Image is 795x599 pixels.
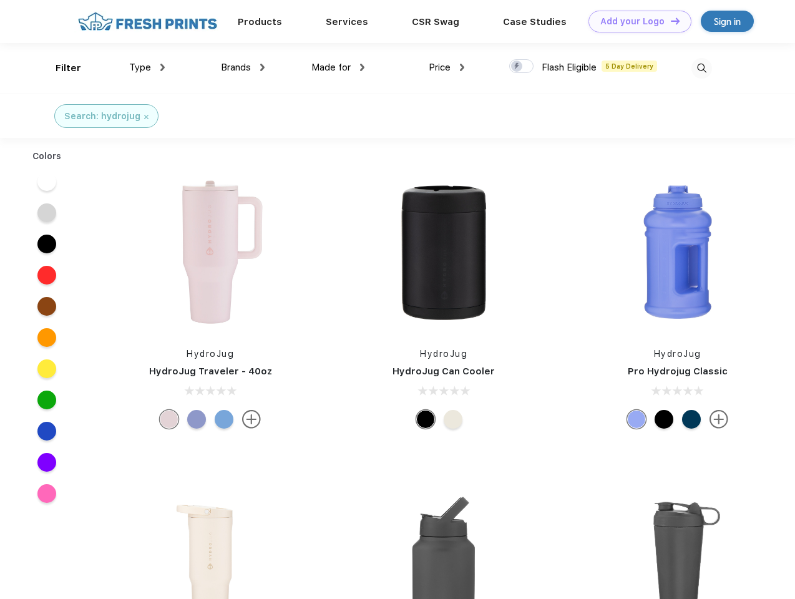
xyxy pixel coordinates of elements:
img: dropdown.png [460,64,464,71]
img: DT [671,17,680,24]
img: func=resize&h=266 [127,169,293,335]
div: Hyper Blue [627,410,646,429]
img: more.svg [242,410,261,429]
div: Colors [23,150,71,163]
span: Flash Eligible [542,62,597,73]
img: dropdown.png [260,64,265,71]
img: desktop_search.svg [691,58,712,79]
span: Made for [311,62,351,73]
img: func=resize&h=266 [595,169,761,335]
div: Pink Sand [160,410,178,429]
span: 5 Day Delivery [602,61,657,72]
div: Navy [682,410,701,429]
img: fo%20logo%202.webp [74,11,221,32]
a: HydroJug Can Cooler [393,366,495,377]
div: Add your Logo [600,16,665,27]
a: HydroJug Traveler - 40oz [149,366,272,377]
a: Pro Hydrojug Classic [628,366,728,377]
div: Filter [56,61,81,75]
div: Sign in [714,14,741,29]
div: Black [655,410,673,429]
img: dropdown.png [160,64,165,71]
img: dropdown.png [360,64,364,71]
div: Search: hydrojug [64,110,140,123]
div: Riptide [215,410,233,429]
a: HydroJug [187,349,234,359]
a: HydroJug [654,349,701,359]
img: more.svg [710,410,728,429]
span: Type [129,62,151,73]
div: Cream [444,410,462,429]
span: Price [429,62,451,73]
a: HydroJug [420,349,467,359]
a: Sign in [701,11,754,32]
a: Products [238,16,282,27]
img: filter_cancel.svg [144,115,149,119]
div: Peri [187,410,206,429]
img: func=resize&h=266 [361,169,527,335]
span: Brands [221,62,251,73]
div: Black [416,410,435,429]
